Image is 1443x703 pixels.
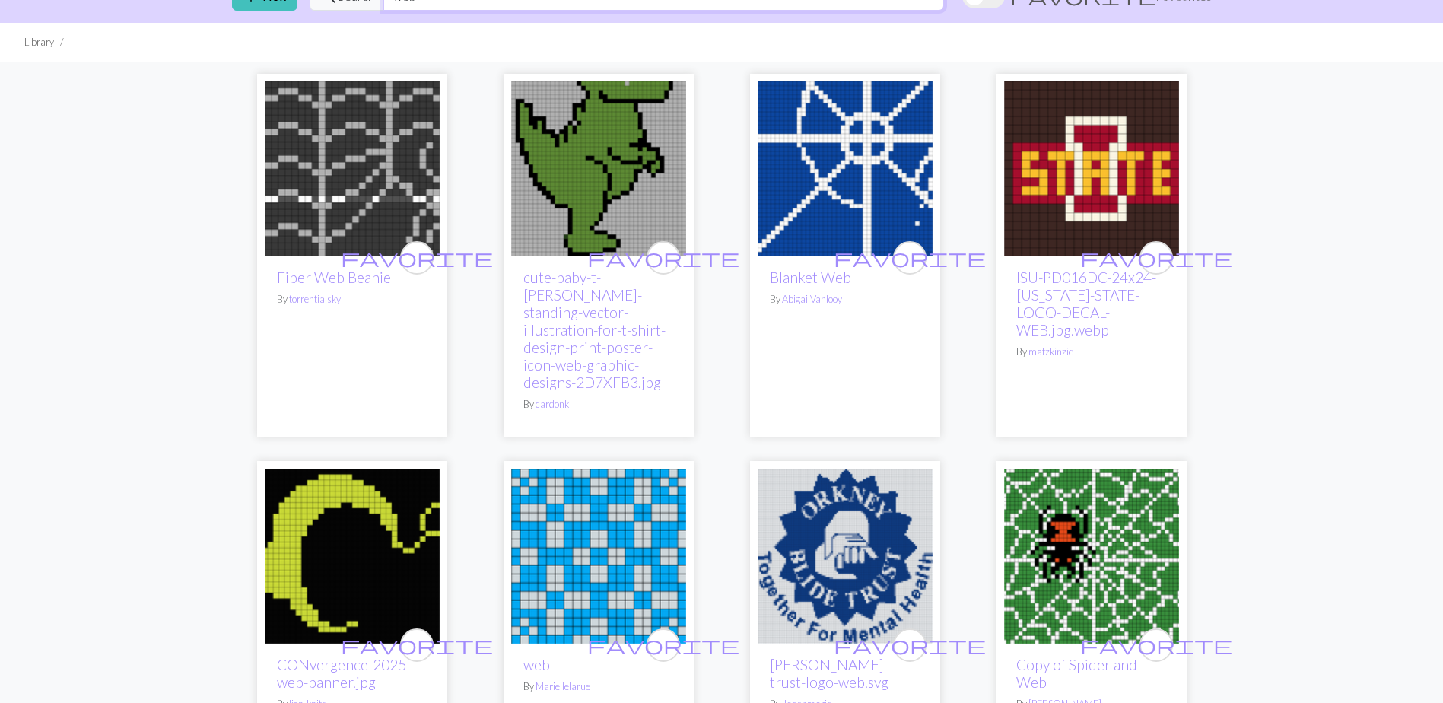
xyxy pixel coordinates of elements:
a: Blanket Web [758,160,933,174]
i: favourite [341,630,493,660]
a: Baby Size [265,160,440,174]
button: favourite [400,241,434,275]
img: Baby Size [265,81,440,256]
li: Library [24,35,54,49]
span: favorite [834,633,986,657]
span: favorite [341,633,493,657]
i: favourite [587,243,739,273]
a: ISU-PD016DC-24x24-[US_STATE]-STATE-LOGO-DECAL-WEB.jpg.webp [1016,269,1156,339]
a: Blanket Web [770,269,851,286]
button: favourite [893,628,927,662]
p: By [770,292,920,307]
button: favourite [647,241,680,275]
button: favourite [893,241,927,275]
span: favorite [341,246,493,269]
a: blide-trust-logo-web.svg [758,547,933,561]
p: By [277,292,427,307]
i: favourite [1080,243,1232,273]
a: Copy of Copy of CONvergence [265,547,440,561]
span: favorite [587,246,739,269]
span: favorite [587,633,739,657]
i: favourite [341,243,493,273]
img: web [511,469,686,644]
button: favourite [647,628,680,662]
img: Copy of Copy of CONvergence [265,469,440,644]
a: AbigailVanlooy [782,293,842,305]
i: favourite [834,243,986,273]
a: Fiber Web Beanie [277,269,391,286]
p: By [1016,345,1167,359]
a: cardonk [536,398,569,410]
button: favourite [1139,241,1173,275]
a: web [511,547,686,561]
a: ISU logo [1004,160,1179,174]
a: matzkinzie [1028,345,1073,358]
span: favorite [834,246,986,269]
img: blide-trust-logo-web.svg [758,469,933,644]
img: cute-baby-t-rex-standing-vector-illustration-for-t-shirt-design-print-poster-icon-web-graphic-des... [511,81,686,256]
p: By [523,397,674,412]
a: cute-baby-t-[PERSON_NAME]-standing-vector-illustration-for-t-shirt-design-print-poster-icon-web-g... [523,269,666,391]
a: Copy of Spider and Web [1016,656,1137,691]
i: favourite [834,630,986,660]
i: favourite [587,630,739,660]
img: ISU logo [1004,81,1179,256]
a: CONvergence-2025-web-banner.jpg [277,656,411,691]
button: favourite [1139,628,1173,662]
a: web [523,656,550,673]
a: cute-baby-t-rex-standing-vector-illustration-for-t-shirt-design-print-poster-icon-web-graphic-des... [511,160,686,174]
a: Mariellelarue [536,680,590,692]
span: favorite [1080,246,1232,269]
p: By [523,679,674,694]
a: [PERSON_NAME]-trust-logo-web.svg [770,656,888,691]
a: torrentialsky [289,293,341,305]
img: Blanket Web [758,81,933,256]
i: favourite [1080,630,1232,660]
button: favourite [400,628,434,662]
span: favorite [1080,633,1232,657]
